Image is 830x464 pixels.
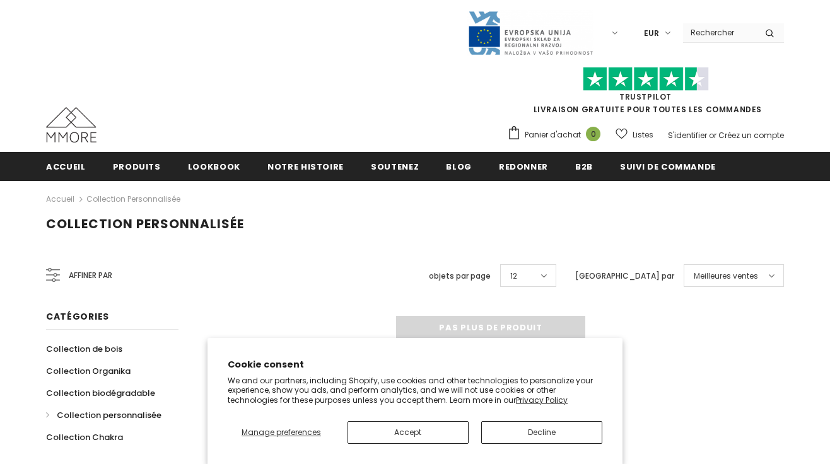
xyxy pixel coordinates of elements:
[46,387,155,399] span: Collection biodégradable
[46,161,86,173] span: Accueil
[668,130,707,141] a: S'identifier
[228,376,602,405] p: We and our partners, including Shopify, use cookies and other technologies to personalize your ex...
[46,338,122,360] a: Collection de bois
[46,343,122,355] span: Collection de bois
[46,365,131,377] span: Collection Organika
[46,192,74,207] a: Accueil
[575,152,593,180] a: B2B
[348,421,469,444] button: Accept
[499,152,548,180] a: Redonner
[718,130,784,141] a: Créez un compte
[694,270,758,282] span: Meilleures ventes
[446,152,472,180] a: Blog
[633,129,653,141] span: Listes
[467,10,593,56] img: Javni Razpis
[46,310,109,323] span: Catégories
[619,91,672,102] a: TrustPilot
[57,409,161,421] span: Collection personnalisée
[46,215,244,233] span: Collection personnalisée
[113,152,161,180] a: Produits
[516,395,568,405] a: Privacy Policy
[446,161,472,173] span: Blog
[69,269,112,282] span: Affiner par
[46,426,123,448] a: Collection Chakra
[46,107,96,142] img: Cas MMORE
[86,194,180,204] a: Collection personnalisée
[113,161,161,173] span: Produits
[371,161,419,173] span: soutenez
[499,161,548,173] span: Redonner
[507,72,784,115] span: LIVRAISON GRATUITE POUR TOUTES LES COMMANDES
[510,270,517,282] span: 12
[242,427,321,438] span: Manage preferences
[188,152,240,180] a: Lookbook
[46,360,131,382] a: Collection Organika
[46,431,123,443] span: Collection Chakra
[429,270,491,282] label: objets par page
[481,421,602,444] button: Decline
[371,152,419,180] a: soutenez
[228,358,602,371] h2: Cookie consent
[267,152,344,180] a: Notre histoire
[586,127,600,141] span: 0
[644,27,659,40] span: EUR
[620,161,716,173] span: Suivi de commande
[575,270,674,282] label: [GEOGRAPHIC_DATA] par
[616,124,653,146] a: Listes
[267,161,344,173] span: Notre histoire
[46,404,161,426] a: Collection personnalisée
[228,421,335,444] button: Manage preferences
[507,125,607,144] a: Panier d'achat 0
[46,382,155,404] a: Collection biodégradable
[575,161,593,173] span: B2B
[46,152,86,180] a: Accueil
[583,67,709,91] img: Faites confiance aux étoiles pilotes
[467,27,593,38] a: Javni Razpis
[709,130,716,141] span: or
[683,23,756,42] input: Search Site
[525,129,581,141] span: Panier d'achat
[620,152,716,180] a: Suivi de commande
[188,161,240,173] span: Lookbook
